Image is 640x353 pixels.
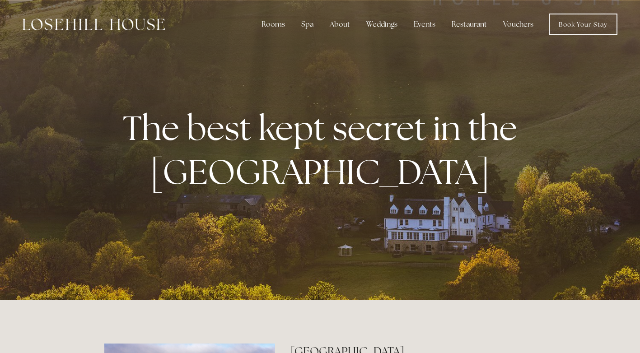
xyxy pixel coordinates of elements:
div: Rooms [254,15,292,33]
div: About [322,15,357,33]
a: Book Your Stay [549,14,617,35]
div: Events [406,15,443,33]
img: Losehill House [23,19,165,30]
div: Weddings [359,15,405,33]
a: Vouchers [496,15,541,33]
strong: The best kept secret in the [GEOGRAPHIC_DATA] [123,106,524,194]
div: Restaurant [444,15,494,33]
div: Spa [294,15,321,33]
